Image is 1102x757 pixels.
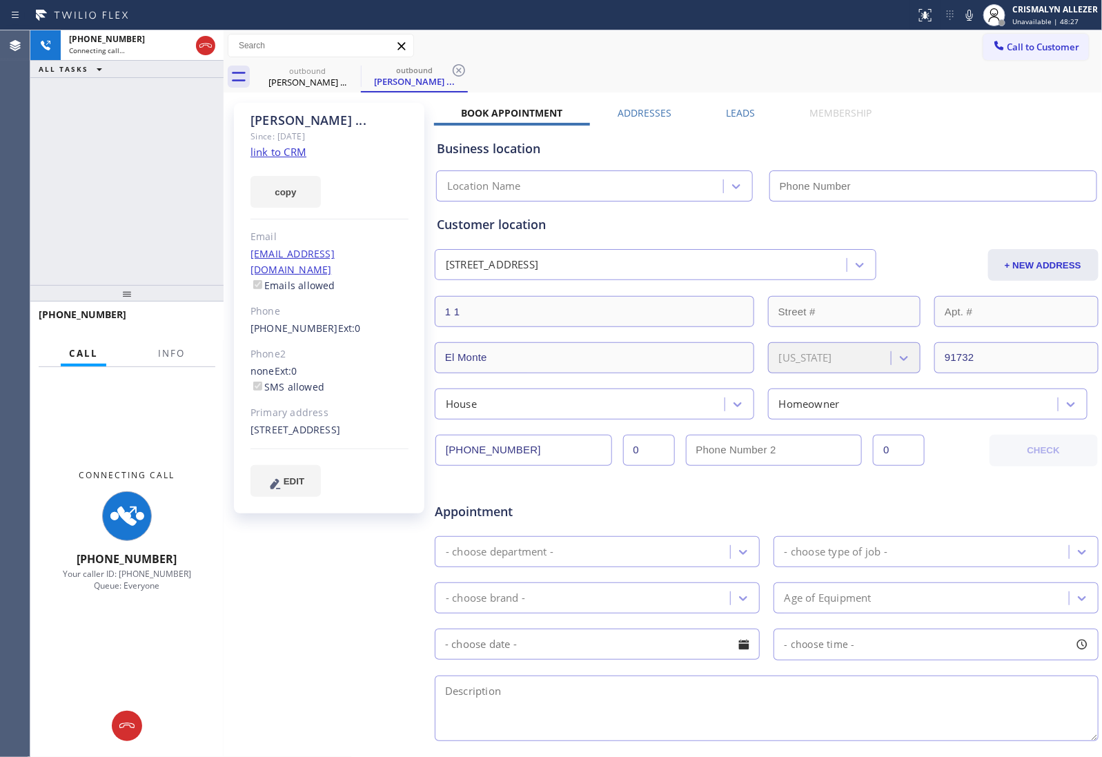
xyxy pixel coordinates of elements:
div: Lou ... [362,61,466,91]
span: Appointment [435,502,654,521]
span: ALL TASKS [39,64,88,74]
input: - choose date - [435,629,760,660]
span: Ext: 0 [275,364,297,377]
span: Ext: 0 [338,322,361,335]
button: Call to Customer [983,34,1089,60]
input: Ext. 2 [873,435,925,466]
span: [PHONE_NUMBER] [39,308,126,321]
button: Hang up [112,711,142,741]
label: Membership [810,106,872,119]
span: Connecting call… [69,46,125,55]
input: Search [228,35,413,57]
div: - choose brand - [446,590,525,606]
span: Call to Customer [1007,41,1080,53]
div: House [446,396,477,412]
button: EDIT [250,465,321,497]
input: Ext. [623,435,675,466]
div: [PERSON_NAME] ... [250,112,409,128]
div: CRISMALYN ALLEZER [1012,3,1098,15]
div: Business location [437,139,1096,158]
button: + NEW ADDRESS [988,249,1099,281]
label: Book Appointment [462,106,563,119]
label: Emails allowed [250,279,335,292]
input: ZIP [934,342,1098,373]
span: EDIT [284,476,304,486]
div: Primary address [250,405,409,421]
div: Customer location [437,215,1096,234]
button: CHECK [990,435,1098,466]
div: Age of Equipment [785,590,872,606]
span: [PHONE_NUMBER] [69,33,145,45]
span: Call [69,347,98,360]
a: [EMAIL_ADDRESS][DOMAIN_NAME] [250,247,335,276]
input: Phone Number [435,435,612,466]
div: [STREET_ADDRESS] [250,422,409,438]
button: Mute [960,6,979,25]
input: Phone Number 2 [686,435,863,466]
label: Addresses [618,106,671,119]
div: [STREET_ADDRESS] [446,257,538,273]
div: Since: [DATE] [250,128,409,144]
div: Phone2 [250,346,409,362]
label: Leads [726,106,755,119]
div: [PERSON_NAME] ... [255,76,360,88]
div: Homeowner [779,396,840,412]
div: Lou ... [255,61,360,92]
input: Apt. # [934,296,1098,327]
div: - choose type of job - [785,544,887,560]
div: Phone [250,304,409,319]
label: SMS allowed [250,380,324,393]
button: ALL TASKS [30,61,116,77]
div: - choose department - [446,544,553,560]
div: Email [250,229,409,245]
button: Hang up [196,36,215,55]
button: Info [150,340,193,367]
input: Street # [768,296,921,327]
div: none [250,364,409,395]
div: outbound [362,65,466,75]
input: SMS allowed [253,382,262,391]
button: copy [250,176,321,208]
span: Info [158,347,185,360]
input: Emails allowed [253,280,262,289]
span: Your caller ID: [PHONE_NUMBER] Queue: Everyone [63,568,191,591]
div: Location Name [447,179,521,195]
input: Phone Number [769,170,1097,201]
span: [PHONE_NUMBER] [77,551,177,567]
span: Connecting Call [79,469,175,481]
span: Unavailable | 48:27 [1012,17,1079,26]
button: Call [61,340,106,367]
div: [PERSON_NAME] ... [362,75,466,88]
input: Address [435,296,754,327]
span: - choose time - [785,638,855,651]
input: City [435,342,754,373]
a: [PHONE_NUMBER] [250,322,338,335]
div: outbound [255,66,360,76]
a: link to CRM [250,145,306,159]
